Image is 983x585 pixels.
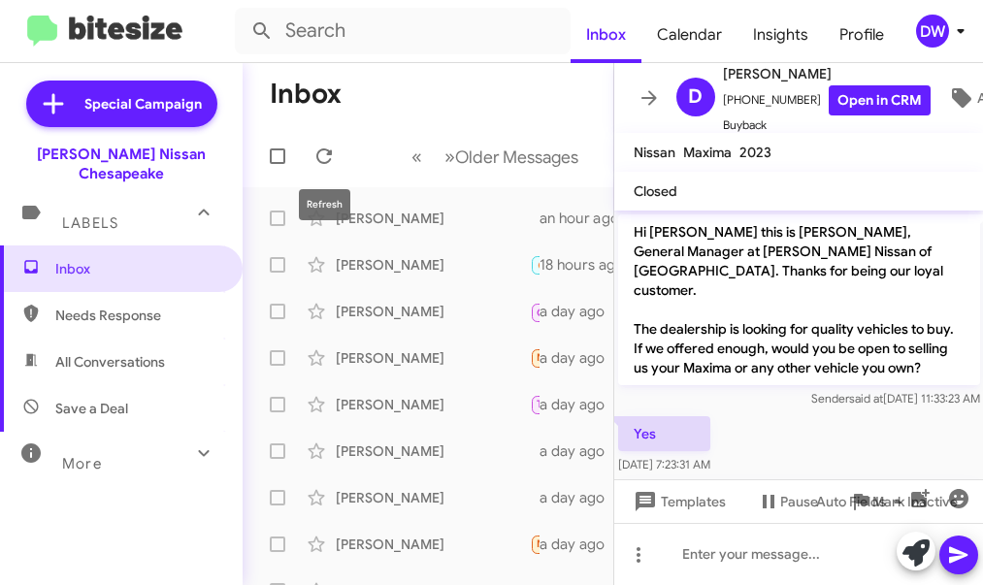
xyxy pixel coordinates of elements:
[916,15,949,48] div: DW
[235,8,571,54] input: Search
[723,62,931,85] span: [PERSON_NAME]
[336,395,530,414] div: [PERSON_NAME]
[336,535,530,554] div: [PERSON_NAME]
[530,253,540,276] div: Ok perfect what time this weekend works best for you ?
[630,484,726,519] span: Templates
[530,441,540,461] div: Unfortunately we would have to see your vehicle. Are you able to stop by ?
[618,416,710,451] p: Yes
[540,302,621,321] div: a day ago
[540,255,640,275] div: 18 hours ago
[741,484,834,519] button: Pause
[641,7,737,63] a: Calendar
[270,79,342,110] h1: Inbox
[62,214,118,232] span: Labels
[618,214,980,385] p: Hi [PERSON_NAME] this is [PERSON_NAME], General Manager at [PERSON_NAME] Nissan of [GEOGRAPHIC_DA...
[62,455,102,472] span: More
[299,189,350,220] div: Refresh
[571,7,641,63] a: Inbox
[816,484,909,519] span: Auto Fields
[26,81,217,127] a: Special Campaign
[739,144,771,161] span: 2023
[810,391,979,406] span: Sender [DATE] 11:33:23 AM
[84,94,202,114] span: Special Campaign
[336,348,530,368] div: [PERSON_NAME]
[336,302,530,321] div: [PERSON_NAME]
[530,393,540,415] div: Ok no worries. Just let us know what day and time works best for you.
[540,535,621,554] div: a day ago
[400,137,434,177] button: Previous
[634,182,677,200] span: Closed
[55,259,220,278] span: Inbox
[433,137,590,177] button: Next
[634,144,675,161] span: Nissan
[537,258,570,271] span: 🔥 Hot
[530,488,540,507] div: You may not have to put any money down. Did you want to stop by to see what we can do for you ?
[530,209,540,228] div: Perfect are you able to stop by [DATE] to see what we have to offer ?
[737,7,824,63] a: Insights
[688,81,703,113] span: D
[683,144,732,161] span: Maxima
[55,352,165,372] span: All Conversations
[537,537,619,550] span: Needs Response
[829,85,931,115] a: Open in CRM
[455,146,578,168] span: Older Messages
[530,533,540,555] div: Liked “Ok we will contact you as it gets closer”
[618,457,710,471] span: [DATE] 7:23:31 AM
[537,351,619,364] span: Needs Response
[900,15,962,48] button: DW
[537,398,593,410] span: Try Pausing
[848,391,882,406] span: said at
[401,137,590,177] nav: Page navigation example
[540,395,621,414] div: a day ago
[824,7,900,63] a: Profile
[55,306,220,325] span: Needs Response
[537,307,587,319] span: Call Them
[723,115,931,135] span: Buyback
[336,209,530,228] div: [PERSON_NAME]
[801,484,925,519] button: Auto Fields
[723,85,931,115] span: [PHONE_NUMBER]
[540,209,635,228] div: an hour ago
[336,255,530,275] div: [PERSON_NAME]
[336,488,530,507] div: [PERSON_NAME]
[614,484,741,519] button: Templates
[540,488,621,507] div: a day ago
[336,441,530,461] div: [PERSON_NAME]
[530,299,540,323] div: Inbound Call
[540,441,621,461] div: a day ago
[444,145,455,169] span: »
[55,399,128,418] span: Save a Deal
[530,346,540,369] div: How much is it
[540,348,621,368] div: a day ago
[411,145,422,169] span: «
